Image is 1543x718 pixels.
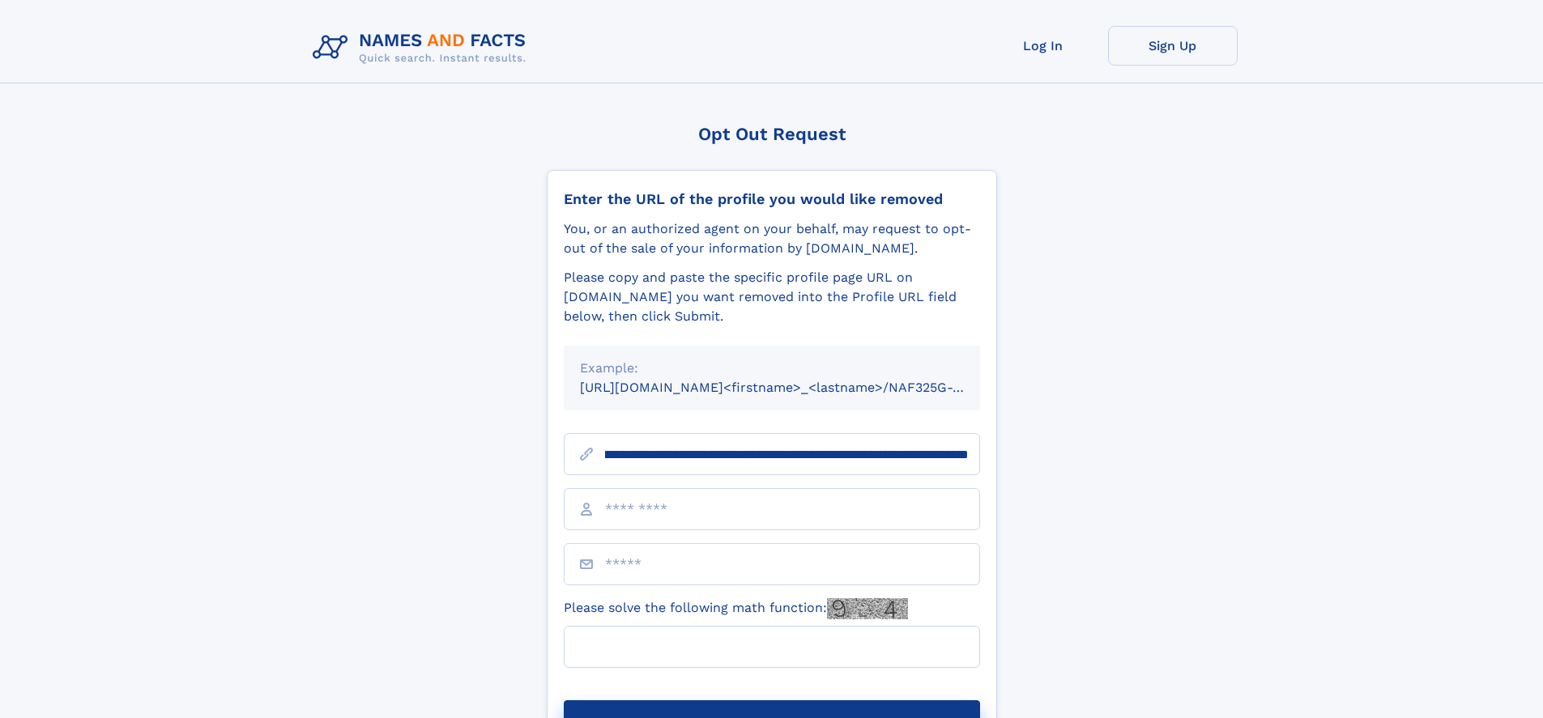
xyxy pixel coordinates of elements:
[978,26,1108,66] a: Log In
[580,380,1011,395] small: [URL][DOMAIN_NAME]<firstname>_<lastname>/NAF325G-xxxxxxxx
[1108,26,1238,66] a: Sign Up
[564,190,980,208] div: Enter the URL of the profile you would like removed
[564,219,980,258] div: You, or an authorized agent on your behalf, may request to opt-out of the sale of your informatio...
[547,124,997,144] div: Opt Out Request
[564,268,980,326] div: Please copy and paste the specific profile page URL on [DOMAIN_NAME] you want removed into the Pr...
[580,359,964,378] div: Example:
[306,26,539,70] img: Logo Names and Facts
[564,598,908,619] label: Please solve the following math function:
